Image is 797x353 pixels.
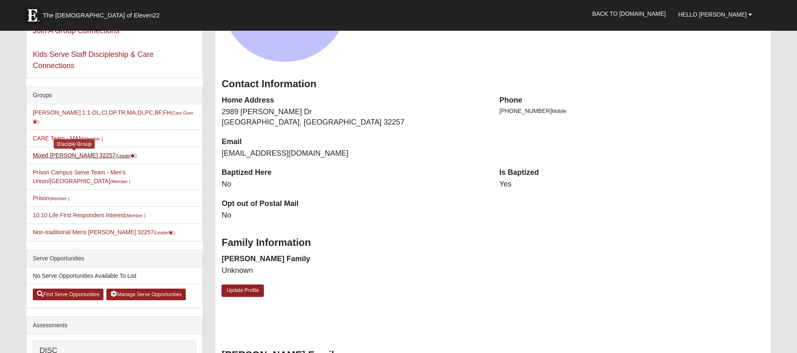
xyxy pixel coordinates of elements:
dt: Home Address [221,95,487,106]
h3: Family Information [221,237,765,249]
div: Assessments [27,317,203,334]
span: Hello [PERSON_NAME] [678,11,747,18]
li: No Serve Opportunities Available To List [27,267,203,284]
small: (Leader ) [154,230,175,235]
small: (Member ) [110,179,130,184]
a: Mixed [PERSON_NAME] 32257(Leader) [33,152,137,159]
a: Back to [DOMAIN_NAME] [586,3,672,24]
small: (Member ) [125,213,145,218]
dt: Opt out of Postal Mail [221,199,487,209]
div: Groups [27,87,203,104]
a: Find Serve Opportunities [33,289,104,300]
small: (Member ) [83,136,103,141]
span: The [DEMOGRAPHIC_DATA] of Eleven22 [43,11,160,20]
dd: No [221,210,487,221]
dd: 2989 [PERSON_NAME] Dr [GEOGRAPHIC_DATA], [GEOGRAPHIC_DATA] 32257 [221,107,487,128]
a: Kids Serve Staff Discipleship & Care Connections [33,50,154,70]
a: 10:10 Life First Responders Interest(Member ) [33,212,145,218]
dd: Unknown [221,265,487,276]
dt: Baptized Here [221,167,487,178]
small: (Leader ) [116,153,137,158]
dd: No [221,179,487,190]
a: Update Profile [221,284,264,297]
dt: Is Baptized [499,167,765,178]
a: [PERSON_NAME] 1:1-DL,CI,DP,TR,MA,DI,PC,BF,FH(Care Giver) [33,109,193,125]
a: The [DEMOGRAPHIC_DATA] of Eleven22 [20,3,186,24]
small: (Member ) [49,196,69,201]
img: Eleven22 logo [24,7,41,24]
a: CARE Team - MAN(Member ) [33,135,103,142]
dd: Yes [499,179,765,190]
span: Mobile [552,108,566,114]
a: Non-traditional Mens [PERSON_NAME] 32257(Leader) [33,229,175,235]
dt: Email [221,137,487,147]
a: Hello [PERSON_NAME] [672,4,758,25]
dt: Phone [499,95,765,106]
div: Disciple Group [54,139,95,149]
div: Serve Opportunities [27,250,203,267]
dt: [PERSON_NAME] Family [221,254,487,265]
h3: Contact Information [221,78,765,90]
a: Manage Serve Opportunities [106,289,186,300]
a: Prison(Member ) [33,195,69,201]
dd: [EMAIL_ADDRESS][DOMAIN_NAME] [221,148,487,159]
li: [PHONE_NUMBER] [499,107,765,115]
a: Prison Campus Serve Team - Men's Union/[GEOGRAPHIC_DATA](Member ) [33,169,130,184]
